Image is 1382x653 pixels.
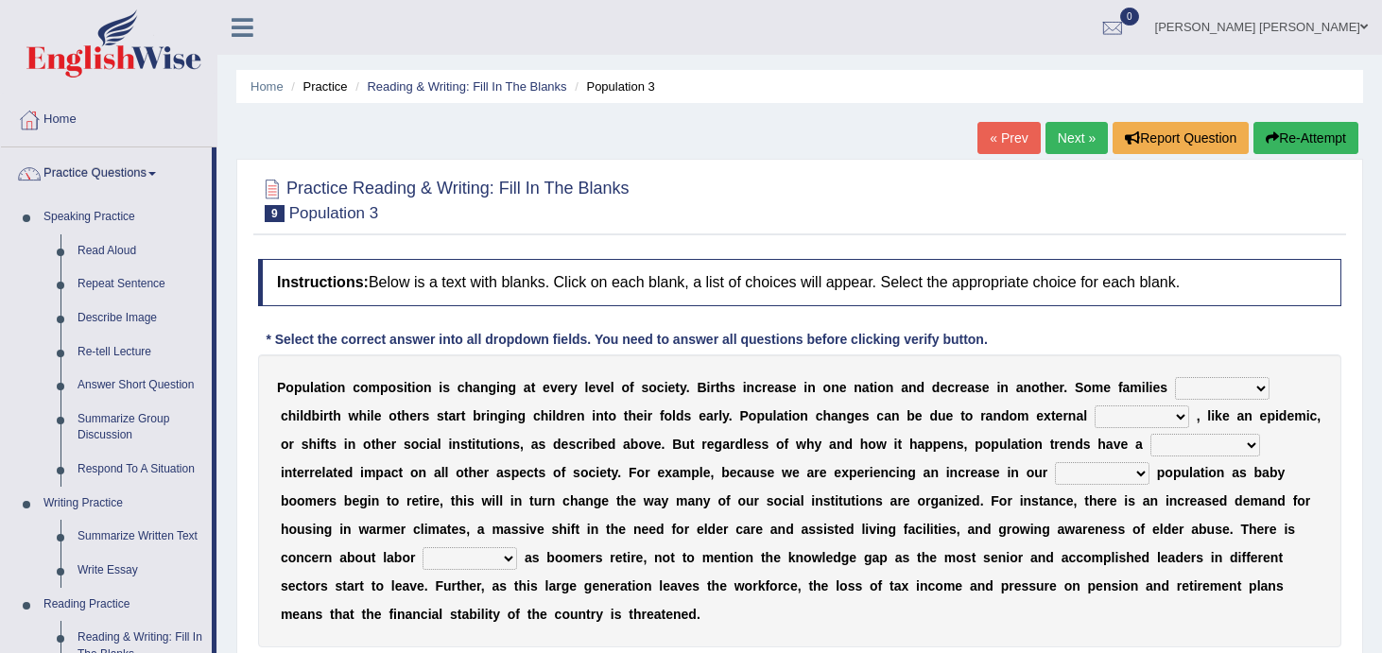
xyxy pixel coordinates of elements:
b: b [473,408,481,423]
b: r [564,408,569,423]
b: r [648,408,652,423]
b: a [774,380,782,395]
b: c [353,380,360,395]
b: n [1244,408,1252,423]
b: d [929,408,938,423]
b: t [960,408,965,423]
b: , [1197,408,1201,423]
b: s [422,408,429,423]
b: e [1222,408,1230,423]
b: d [932,380,941,395]
b: S [1075,380,1083,395]
b: n [800,408,808,423]
span: 0 [1120,8,1139,26]
b: r [391,437,396,452]
b: a [314,380,321,395]
b: o [411,437,420,452]
b: n [452,437,460,452]
b: t [468,437,473,452]
b: c [533,408,541,423]
b: e [1036,408,1044,423]
b: a [706,408,714,423]
b: i [411,380,415,395]
b: c [876,408,884,423]
b: i [548,408,552,423]
b: e [1056,408,1063,423]
b: a [448,408,456,423]
b: d [916,380,924,395]
b: a [473,380,480,395]
b: e [699,408,706,423]
b: t [675,380,680,395]
b: i [404,380,407,395]
b: s [442,380,450,395]
b: r [288,437,293,452]
b: o [877,380,886,395]
b: c [576,437,583,452]
b: h [1044,380,1052,395]
b: t [488,437,492,452]
b: o [415,380,423,395]
b: h [541,408,549,423]
b: p [1267,408,1275,423]
b: s [568,437,576,452]
b: i [486,408,490,423]
b: n [831,380,839,395]
b: m [369,380,380,395]
b: p [756,408,765,423]
b: o [965,408,974,423]
b: e [384,437,391,452]
b: s [862,408,870,423]
a: Summarize Written Text [69,520,212,554]
a: Practice Questions [1,147,212,195]
b: h [288,408,297,423]
b: n [747,380,755,395]
b: , [1317,408,1321,423]
b: m [1017,408,1028,423]
b: t [371,437,376,452]
b: e [374,408,382,423]
b: a [1123,380,1131,395]
b: t [870,380,874,395]
b: s [404,437,411,452]
b: l [672,408,676,423]
b: h [720,380,729,395]
b: n [854,380,862,395]
b: i [644,408,648,423]
b: n [510,408,518,423]
b: u [302,380,310,395]
b: m [1130,380,1141,395]
b: P [740,408,749,423]
b: d [1279,408,1287,423]
b: e [569,408,577,423]
b: l [300,408,303,423]
b: o [329,380,337,395]
b: d [556,408,564,423]
b: i [1142,380,1146,395]
b: v [550,380,558,395]
b: r [564,380,569,395]
b: e [543,380,550,395]
b: i [1275,408,1279,423]
b: k [1215,408,1222,423]
b: e [1103,380,1111,395]
b: i [439,380,442,395]
b: e [1260,408,1268,423]
b: n [891,408,900,423]
b: e [946,408,954,423]
button: Report Question [1113,122,1249,154]
b: s [437,408,444,423]
b: y [722,408,729,423]
b: s [396,380,404,395]
b: l [1146,380,1149,395]
b: h [333,408,341,423]
b: s [538,437,545,452]
b: g [488,380,496,395]
a: « Prev [977,122,1040,154]
a: Summarize Group Discussion [69,403,212,453]
b: h [822,408,831,423]
b: y [570,380,578,395]
b: c [947,380,955,395]
b: o [648,380,657,395]
a: Writing Practice [35,487,212,521]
